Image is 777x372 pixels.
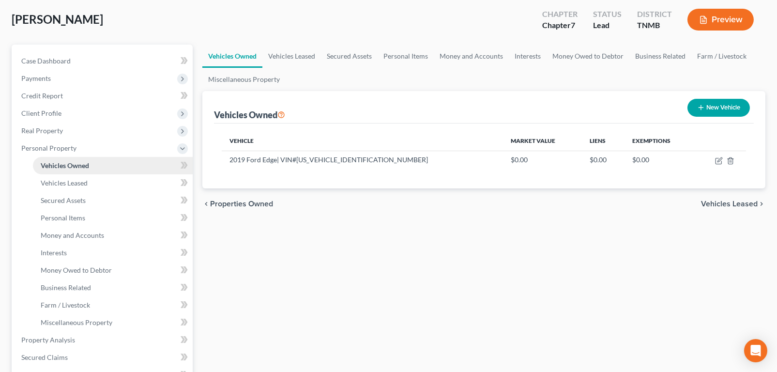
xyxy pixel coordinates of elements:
[33,262,193,279] a: Money Owed to Debtor
[701,200,765,208] button: Vehicles Leased chevron_right
[542,20,578,31] div: Chapter
[262,45,321,68] a: Vehicles Leased
[21,126,63,135] span: Real Property
[210,200,273,208] span: Properties Owned
[41,248,67,257] span: Interests
[637,20,672,31] div: TNMB
[571,20,575,30] span: 7
[214,109,285,121] div: Vehicles Owned
[21,109,61,117] span: Client Profile
[14,87,193,105] a: Credit Report
[222,131,503,151] th: Vehicle
[33,192,193,209] a: Secured Assets
[625,151,695,169] td: $0.00
[687,9,754,31] button: Preview
[41,161,89,170] span: Vehicles Owned
[691,45,752,68] a: Farm / Livestock
[12,12,103,26] span: [PERSON_NAME]
[14,331,193,349] a: Property Analysis
[202,200,210,208] i: chevron_left
[503,131,582,151] th: Market Value
[378,45,434,68] a: Personal Items
[21,353,68,361] span: Secured Claims
[14,349,193,366] a: Secured Claims
[758,200,765,208] i: chevron_right
[744,339,767,362] div: Open Intercom Messenger
[41,196,86,204] span: Secured Assets
[222,151,503,169] td: 2019 Ford Edge| VIN#[US_VEHICLE_IDENTIFICATION_NUMBER]
[547,45,629,68] a: Money Owed to Debtor
[434,45,509,68] a: Money and Accounts
[41,179,88,187] span: Vehicles Leased
[582,151,625,169] td: $0.00
[41,231,104,239] span: Money and Accounts
[33,209,193,227] a: Personal Items
[41,214,85,222] span: Personal Items
[202,68,286,91] a: Miscellaneous Property
[21,57,71,65] span: Case Dashboard
[21,92,63,100] span: Credit Report
[637,9,672,20] div: District
[629,45,691,68] a: Business Related
[625,131,695,151] th: Exemptions
[593,9,622,20] div: Status
[33,314,193,331] a: Miscellaneous Property
[202,200,273,208] button: chevron_left Properties Owned
[41,318,112,326] span: Miscellaneous Property
[687,99,750,117] button: New Vehicle
[33,296,193,314] a: Farm / Livestock
[33,157,193,174] a: Vehicles Owned
[503,151,582,169] td: $0.00
[509,45,547,68] a: Interests
[33,174,193,192] a: Vehicles Leased
[41,301,90,309] span: Farm / Livestock
[33,244,193,262] a: Interests
[582,131,625,151] th: Liens
[41,266,112,274] span: Money Owed to Debtor
[33,279,193,296] a: Business Related
[321,45,378,68] a: Secured Assets
[542,9,578,20] div: Chapter
[14,52,193,70] a: Case Dashboard
[21,144,76,152] span: Personal Property
[202,45,262,68] a: Vehicles Owned
[21,336,75,344] span: Property Analysis
[33,227,193,244] a: Money and Accounts
[21,74,51,82] span: Payments
[41,283,91,292] span: Business Related
[701,200,758,208] span: Vehicles Leased
[593,20,622,31] div: Lead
